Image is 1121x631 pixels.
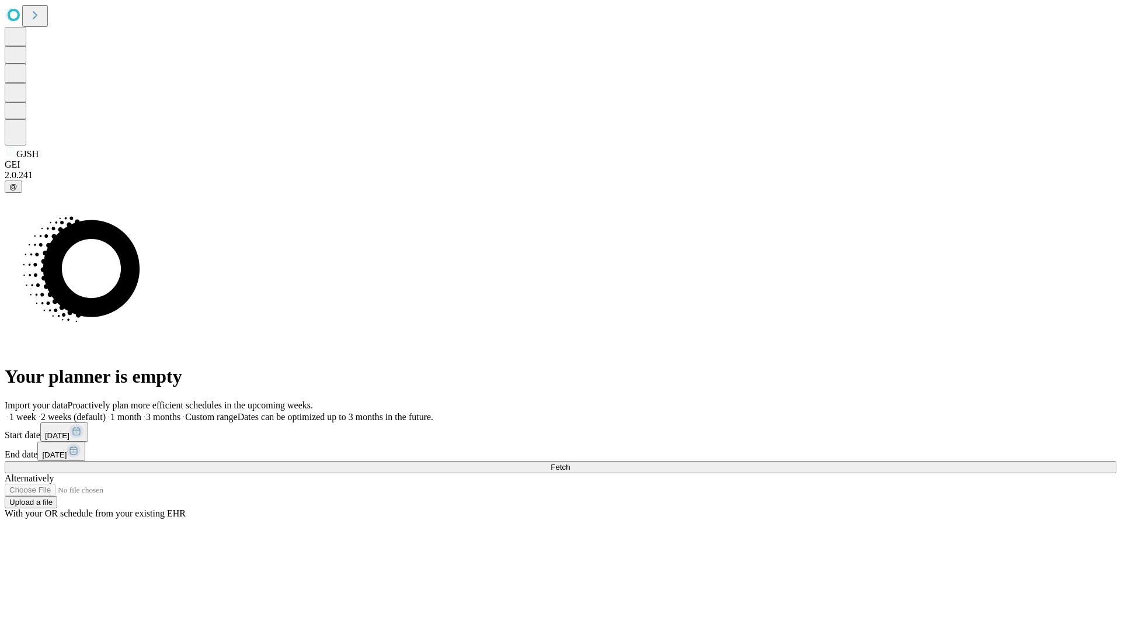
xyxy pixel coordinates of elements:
button: @ [5,181,22,193]
div: Start date [5,422,1116,442]
span: Custom range [185,412,237,422]
span: GJSH [16,149,39,159]
span: Fetch [551,463,570,471]
span: 1 month [110,412,141,422]
button: Fetch [5,461,1116,473]
div: GEI [5,160,1116,170]
button: [DATE] [40,422,88,442]
span: Alternatively [5,473,54,483]
span: [DATE] [42,450,67,459]
h1: Your planner is empty [5,366,1116,387]
span: 1 week [9,412,36,422]
div: End date [5,442,1116,461]
span: Dates can be optimized up to 3 months in the future. [238,412,433,422]
span: 3 months [146,412,180,422]
span: Proactively plan more efficient schedules in the upcoming weeks. [68,400,313,410]
button: Upload a file [5,496,57,508]
span: Import your data [5,400,68,410]
span: [DATE] [45,431,69,440]
div: 2.0.241 [5,170,1116,181]
span: @ [9,182,18,191]
button: [DATE] [37,442,85,461]
span: With your OR schedule from your existing EHR [5,508,186,518]
span: 2 weeks (default) [41,412,106,422]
